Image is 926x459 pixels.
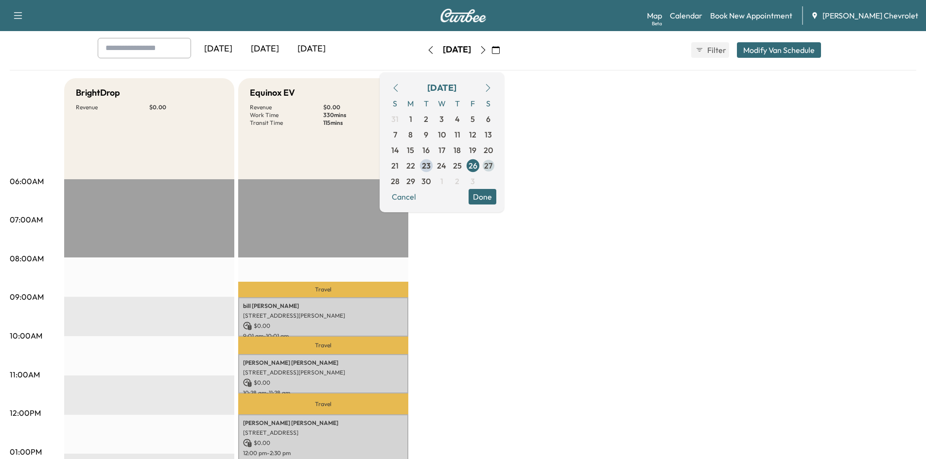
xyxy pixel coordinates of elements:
span: T [419,96,434,111]
p: bill [PERSON_NAME] [243,302,403,310]
p: 10:00AM [10,330,42,341]
span: 24 [437,160,446,171]
span: F [465,96,481,111]
a: Book New Appointment [710,10,792,21]
span: 3 [439,113,444,125]
span: 23 [422,160,431,171]
span: 29 [406,175,415,187]
p: Travel [238,337,408,354]
span: 4 [455,113,460,125]
button: Filter [691,42,729,58]
span: 18 [454,144,461,156]
p: 9:01 am - 10:01 am [243,332,403,340]
p: [PERSON_NAME] [PERSON_NAME] [243,359,403,367]
span: [PERSON_NAME] Chevrolet [822,10,918,21]
span: 10 [438,129,446,140]
p: $ 0.00 [243,378,403,387]
span: 16 [422,144,430,156]
span: 31 [391,113,399,125]
span: 5 [471,113,475,125]
p: 12:00PM [10,407,41,419]
span: 15 [407,144,414,156]
span: 1 [440,175,443,187]
span: 6 [486,113,490,125]
span: 26 [469,160,477,171]
span: 8 [408,129,413,140]
div: [DATE] [242,38,288,60]
a: MapBeta [647,10,662,21]
p: 07:00AM [10,214,43,225]
span: 11 [454,129,460,140]
p: [STREET_ADDRESS] [243,429,403,437]
p: 06:00AM [10,175,44,187]
p: $ 0.00 [149,103,223,111]
span: 7 [393,129,397,140]
p: [STREET_ADDRESS][PERSON_NAME] [243,312,403,320]
p: Work Time [250,111,323,119]
p: [STREET_ADDRESS][PERSON_NAME] [243,369,403,376]
p: $ 0.00 [323,103,397,111]
span: 12 [469,129,476,140]
span: W [434,96,450,111]
p: 330 mins [323,111,397,119]
p: $ 0.00 [243,439,403,447]
p: 10:28 am - 11:28 am [243,389,403,397]
button: Done [469,189,496,204]
span: 25 [453,160,462,171]
div: [DATE] [427,81,456,95]
span: 13 [485,129,492,140]
div: Beta [652,20,662,27]
span: 22 [406,160,415,171]
p: Travel [238,393,408,414]
p: [PERSON_NAME] [PERSON_NAME] [243,419,403,427]
a: Calendar [670,10,702,21]
span: T [450,96,465,111]
p: 01:00PM [10,446,42,458]
h5: Equinox EV [250,86,295,100]
p: $ 0.00 [243,322,403,330]
p: 11:00AM [10,369,40,380]
span: S [387,96,403,111]
p: Revenue [76,103,149,111]
button: Modify Van Schedule [737,42,821,58]
p: Revenue [250,103,323,111]
span: 3 [471,175,475,187]
div: [DATE] [288,38,335,60]
img: Curbee Logo [440,9,487,22]
span: 2 [455,175,459,187]
h5: BrightDrop [76,86,120,100]
span: 27 [484,160,492,171]
span: 19 [469,144,476,156]
p: 08:00AM [10,253,44,264]
p: 12:00 pm - 2:30 pm [243,449,403,457]
p: 09:00AM [10,291,44,303]
span: 1 [409,113,412,125]
span: 20 [484,144,493,156]
p: Transit Time [250,119,323,127]
div: [DATE] [195,38,242,60]
span: Filter [707,44,725,56]
span: 28 [391,175,400,187]
span: S [481,96,496,111]
span: 17 [438,144,445,156]
span: 21 [391,160,399,171]
p: 115 mins [323,119,397,127]
p: Travel [238,282,408,297]
button: Cancel [387,189,420,204]
span: 9 [424,129,428,140]
span: M [403,96,419,111]
span: 30 [421,175,431,187]
div: [DATE] [443,44,471,56]
span: 2 [424,113,428,125]
span: 14 [391,144,399,156]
